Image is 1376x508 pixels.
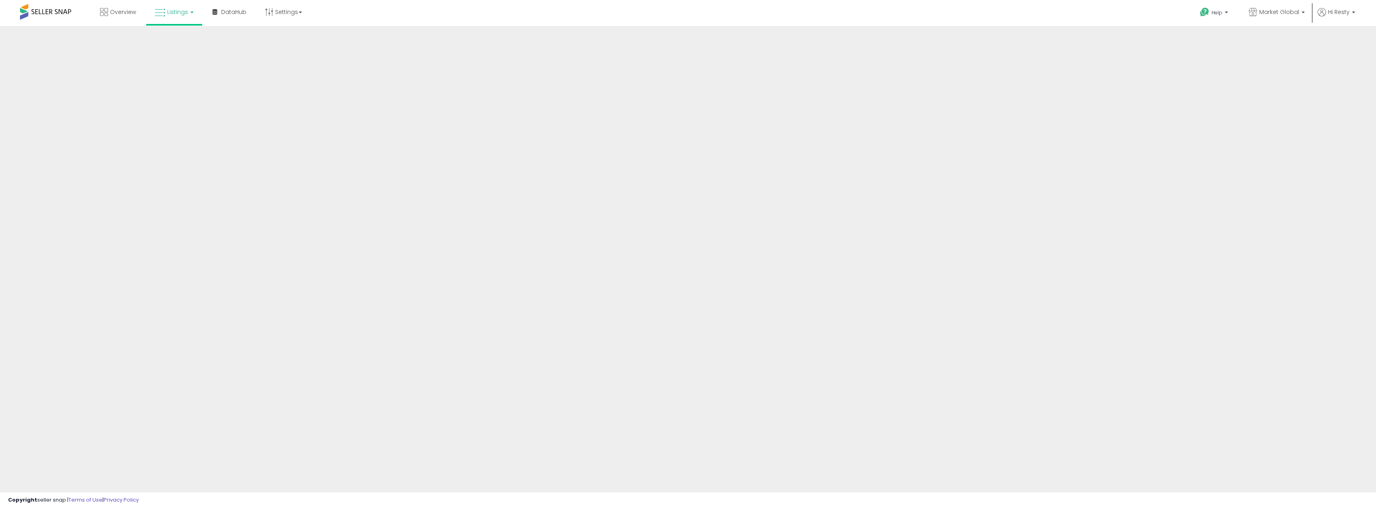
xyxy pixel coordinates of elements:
[1259,8,1299,16] span: Market Global
[110,8,136,16] span: Overview
[1328,8,1350,16] span: Hi Resty
[1212,9,1222,16] span: Help
[167,8,188,16] span: Listings
[1318,8,1355,26] a: Hi Resty
[1200,7,1210,17] i: Get Help
[221,8,246,16] span: DataHub
[1194,1,1236,26] a: Help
